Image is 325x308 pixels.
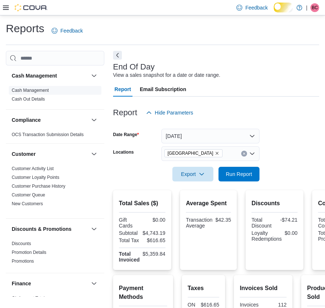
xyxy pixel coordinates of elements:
button: Open list of options [249,151,255,157]
div: Total Tax [119,237,141,243]
span: Feedback [245,4,268,11]
a: Cash Management [12,88,49,93]
span: New Customers [12,201,43,207]
button: Cash Management [12,72,88,79]
span: Cash Out Details [12,96,45,102]
a: Customer Activity List [12,166,54,171]
h3: Customer [12,150,36,158]
button: Clear input [241,151,247,157]
div: Gift Cards [119,217,141,229]
h2: Invoices Sold [240,284,287,293]
span: Promotions [12,258,34,264]
h2: Taxes [188,284,220,293]
a: Feedback [234,0,270,15]
h3: Report [113,108,137,117]
a: GL Account Totals [12,296,47,301]
div: $42.35 [216,217,231,223]
button: [DATE] [161,129,259,143]
div: $5,359.84 [143,251,165,257]
span: Customer Purchase History [12,183,66,189]
div: Loyalty Redemptions [251,230,282,242]
img: Cova [15,4,48,11]
span: Discounts [12,241,31,247]
h3: Finance [12,280,31,287]
div: Ben Clifford [310,3,319,12]
h2: Average Spent [186,199,231,208]
a: Customer Queue [12,192,45,198]
button: Compliance [12,116,88,124]
span: Email Subscription [140,82,186,97]
a: Customer Loyalty Points [12,175,59,180]
a: Promotion Details [12,250,46,255]
span: Feedback [60,27,83,34]
div: Cash Management [6,86,104,109]
button: Customer [12,150,88,158]
div: Subtotal [119,230,140,236]
h2: Payment Methods [119,284,167,301]
span: BC [312,3,318,12]
span: [GEOGRAPHIC_DATA] [168,150,213,157]
p: | [306,3,307,12]
div: -$74.21 [276,217,298,223]
div: 112 [265,302,287,308]
button: Export [172,167,213,181]
button: Discounts & Promotions [12,225,88,233]
h3: Cash Management [12,72,57,79]
div: Transaction Average [186,217,213,229]
h3: End Of Day [113,63,155,71]
button: Customer [90,150,98,158]
button: Next [113,51,122,60]
div: View a sales snapshot for a date or date range. [113,71,220,79]
a: Cash Out Details [12,97,45,102]
div: $616.65 [201,302,220,308]
div: Compliance [6,130,104,143]
span: GL Account Totals [12,295,47,301]
button: Run Report [218,167,259,181]
a: New Customers [12,201,43,206]
a: Promotions [12,259,34,264]
a: Discounts [12,241,31,246]
h1: Reports [6,21,44,36]
span: Customer Activity List [12,166,54,172]
button: Cash Management [90,71,98,80]
span: Hide Parameters [155,109,193,116]
h2: Discounts [251,199,298,208]
label: Locations [113,149,134,155]
h2: Total Sales ($) [119,199,165,208]
a: OCS Transaction Submission Details [12,132,84,137]
a: Feedback [49,23,86,38]
button: Finance [90,279,98,288]
div: Discounts & Promotions [6,239,104,273]
div: Customer [6,164,104,218]
span: OCS Transaction Submission Details [12,132,84,138]
div: $0.00 [143,217,165,223]
label: Date Range [113,132,139,138]
div: $4,743.19 [143,230,165,236]
span: Run Report [226,170,252,178]
button: Finance [12,280,88,287]
a: Customer Purchase History [12,184,66,189]
span: Wallaceburg [164,149,223,157]
div: Total Discount [251,217,273,229]
span: Cash Management [12,87,49,93]
span: Report [115,82,131,97]
h3: Compliance [12,116,41,124]
button: Hide Parameters [143,105,196,120]
div: $616.65 [143,237,165,243]
h3: Discounts & Promotions [12,225,71,233]
span: Export [177,167,209,181]
button: Remove Wallaceburg from selection in this group [215,151,219,155]
button: Discounts & Promotions [90,225,98,233]
input: Dark Mode [274,3,293,12]
button: Compliance [90,116,98,124]
strong: Total Invoiced [119,251,140,263]
div: $0.00 [285,230,298,236]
